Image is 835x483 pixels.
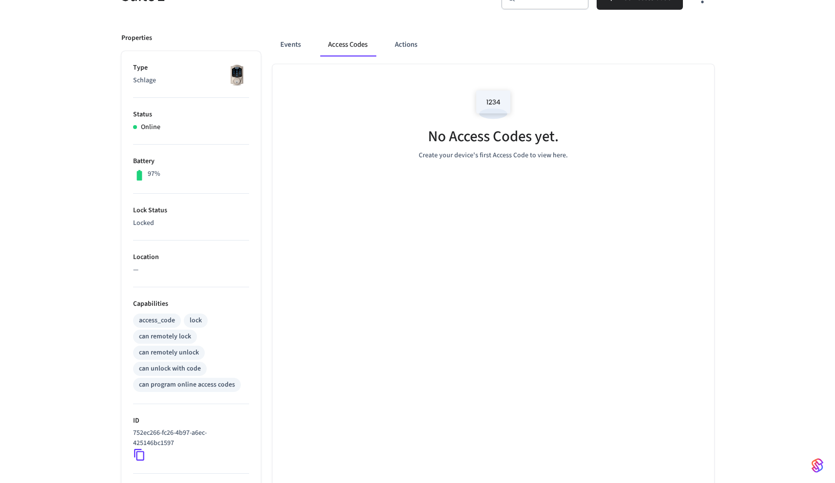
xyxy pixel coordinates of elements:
[133,110,249,120] p: Status
[133,75,249,86] p: Schlage
[190,316,202,326] div: lock
[387,33,425,56] button: Actions
[133,252,249,262] p: Location
[148,169,160,179] p: 97%
[272,33,309,56] button: Events
[133,218,249,228] p: Locked
[428,127,559,147] h5: No Access Codes yet.
[320,33,375,56] button: Access Codes
[471,84,515,125] img: Access Codes Empty State
[139,348,199,358] div: can remotely unlock
[133,299,249,309] p: Capabilities
[419,150,568,161] p: Create your device's first Access Code to view here.
[133,428,245,448] p: 752ec266-fc26-4b97-a6ec-425146bc1597
[272,33,714,56] div: ant example
[133,265,249,275] p: —
[139,316,175,326] div: access_code
[225,63,249,87] img: Schlage Sense Smart Deadbolt with Camelot Trim, Front
[133,205,249,216] p: Lock Status
[139,380,235,390] div: can program online access codes
[133,63,249,73] p: Type
[139,332,191,342] div: can remotely lock
[141,122,160,132] p: Online
[133,156,249,167] p: Battery
[133,416,249,426] p: ID
[121,33,152,43] p: Properties
[812,458,823,473] img: SeamLogoGradient.69752ec5.svg
[139,364,201,374] div: can unlock with code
